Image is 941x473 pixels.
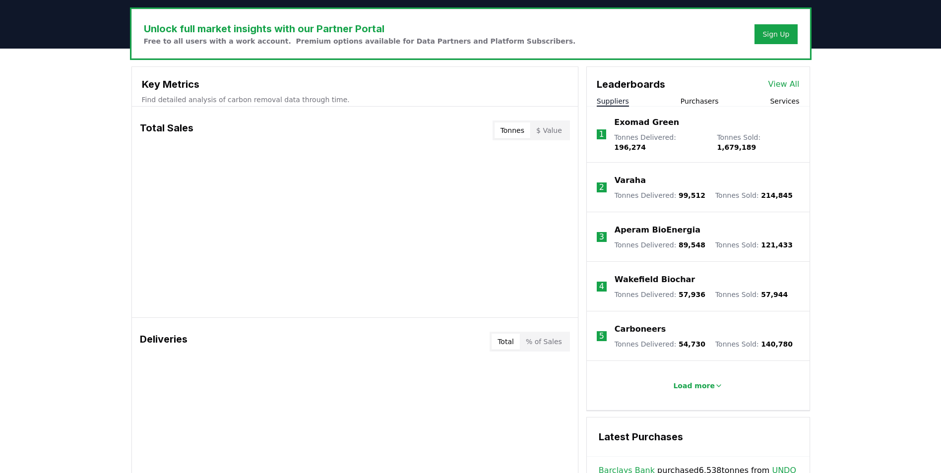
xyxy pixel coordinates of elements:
[615,274,695,286] a: Wakefield Biochar
[599,128,604,140] p: 1
[615,339,705,349] p: Tonnes Delivered :
[615,224,700,236] a: Aperam BioEnergia
[599,330,604,342] p: 5
[768,78,800,90] a: View All
[144,21,576,36] h3: Unlock full market insights with our Partner Portal
[715,240,793,250] p: Tonnes Sold :
[614,132,707,152] p: Tonnes Delivered :
[615,240,705,250] p: Tonnes Delivered :
[665,376,731,396] button: Load more
[614,143,646,151] span: 196,274
[761,241,793,249] span: 121,433
[679,291,705,298] span: 57,936
[679,340,705,348] span: 54,730
[681,96,719,106] button: Purchasers
[679,241,705,249] span: 89,548
[495,122,530,138] button: Tonnes
[142,77,568,92] h3: Key Metrics
[520,334,568,350] button: % of Sales
[761,291,788,298] span: 57,944
[615,323,666,335] a: Carboneers
[142,95,568,105] p: Find detailed analysis of carbon removal data through time.
[679,191,705,199] span: 99,512
[492,334,520,350] button: Total
[615,175,646,186] a: Varaha
[597,96,629,106] button: Suppliers
[615,290,705,299] p: Tonnes Delivered :
[717,132,799,152] p: Tonnes Sold :
[144,36,576,46] p: Free to all users with a work account. Premium options available for Data Partners and Platform S...
[615,190,705,200] p: Tonnes Delivered :
[770,96,799,106] button: Services
[673,381,715,391] p: Load more
[614,117,679,128] a: Exomad Green
[530,122,568,138] button: $ Value
[599,231,604,243] p: 3
[754,24,797,44] button: Sign Up
[140,332,188,352] h3: Deliveries
[715,190,793,200] p: Tonnes Sold :
[140,120,193,140] h3: Total Sales
[599,281,604,293] p: 4
[715,339,793,349] p: Tonnes Sold :
[715,290,788,299] p: Tonnes Sold :
[761,191,793,199] span: 214,845
[762,29,789,39] a: Sign Up
[717,143,756,151] span: 1,679,189
[761,340,793,348] span: 140,780
[599,181,604,193] p: 2
[597,77,665,92] h3: Leaderboards
[599,429,798,444] h3: Latest Purchases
